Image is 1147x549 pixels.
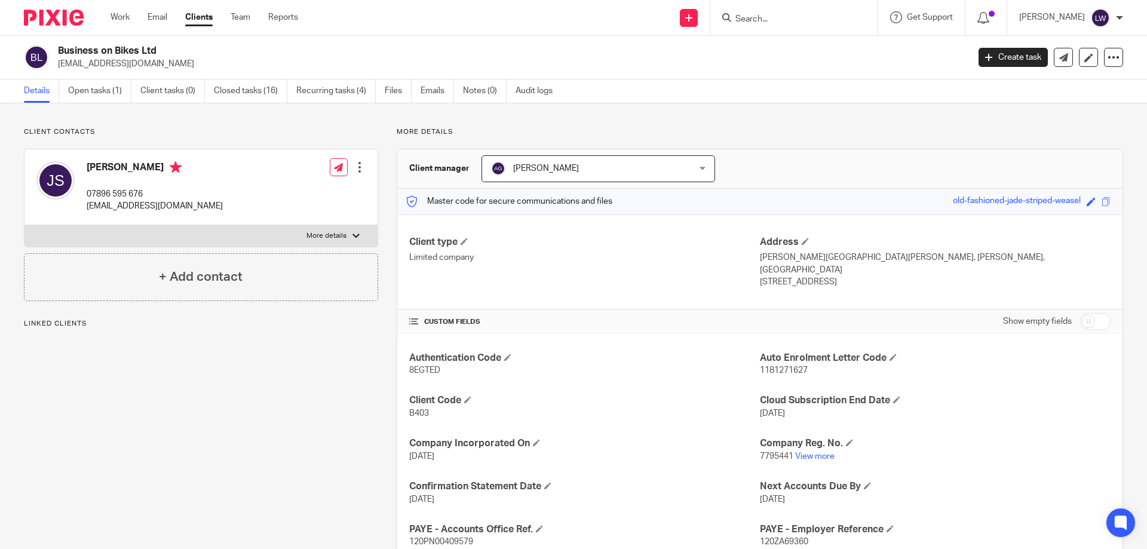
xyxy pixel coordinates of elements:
span: [DATE] [760,495,785,504]
p: [PERSON_NAME] [1019,11,1085,23]
p: More details [397,127,1123,137]
span: 7795441 [760,452,793,461]
h4: Company Incorporated On [409,437,760,450]
a: Create task [979,48,1048,67]
a: Emails [421,79,454,103]
p: Master code for secure communications and files [406,195,612,207]
p: [PERSON_NAME][GEOGRAPHIC_DATA][PERSON_NAME], [PERSON_NAME], [GEOGRAPHIC_DATA] [760,252,1111,276]
span: 120PN00409579 [409,538,473,546]
img: Pixie [24,10,84,26]
a: Audit logs [516,79,562,103]
a: Client tasks (0) [140,79,205,103]
p: Limited company [409,252,760,263]
h4: PAYE - Employer Reference [760,523,1111,536]
a: Open tasks (1) [68,79,131,103]
span: B403 [409,409,429,418]
h4: Address [760,236,1111,249]
img: svg%3E [1091,8,1110,27]
a: Reports [268,11,298,23]
h4: Cloud Subscription End Date [760,394,1111,407]
h4: Client type [409,236,760,249]
p: More details [306,231,346,241]
a: Recurring tasks (4) [296,79,376,103]
span: [DATE] [409,452,434,461]
a: Details [24,79,59,103]
h4: [PERSON_NAME] [87,161,223,176]
h4: PAYE - Accounts Office Ref. [409,523,760,536]
img: svg%3E [491,161,505,176]
h4: Client Code [409,394,760,407]
span: [PERSON_NAME] [513,164,579,173]
a: Files [385,79,412,103]
h4: CUSTOM FIELDS [409,317,760,327]
img: svg%3E [36,161,75,200]
span: 120ZA69360 [760,538,808,546]
a: Notes (0) [463,79,507,103]
div: old-fashioned-jade-striped-weasel [953,195,1081,208]
a: Closed tasks (16) [214,79,287,103]
a: Email [148,11,167,23]
span: 8EGTED [409,366,440,375]
span: [DATE] [409,495,434,504]
h2: Business on Bikes Ltd [58,45,780,57]
h4: Authentication Code [409,352,760,364]
p: Linked clients [24,319,378,329]
h4: Next Accounts Due By [760,480,1111,493]
p: Client contacts [24,127,378,137]
span: 1181271627 [760,366,808,375]
span: Get Support [907,13,953,22]
p: [EMAIL_ADDRESS][DOMAIN_NAME] [87,200,223,212]
h4: Company Reg. No. [760,437,1111,450]
p: [EMAIL_ADDRESS][DOMAIN_NAME] [58,58,961,70]
i: Primary [170,161,182,173]
h4: Confirmation Statement Date [409,480,760,493]
h4: + Add contact [159,268,243,286]
a: Team [231,11,250,23]
h4: Auto Enrolment Letter Code [760,352,1111,364]
h3: Client manager [409,162,470,174]
span: [DATE] [760,409,785,418]
a: View more [795,452,835,461]
p: [STREET_ADDRESS] [760,276,1111,288]
label: Show empty fields [1003,315,1072,327]
img: svg%3E [24,45,49,70]
p: 07896 595 676 [87,188,223,200]
input: Search [734,14,842,25]
a: Clients [185,11,213,23]
a: Work [111,11,130,23]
